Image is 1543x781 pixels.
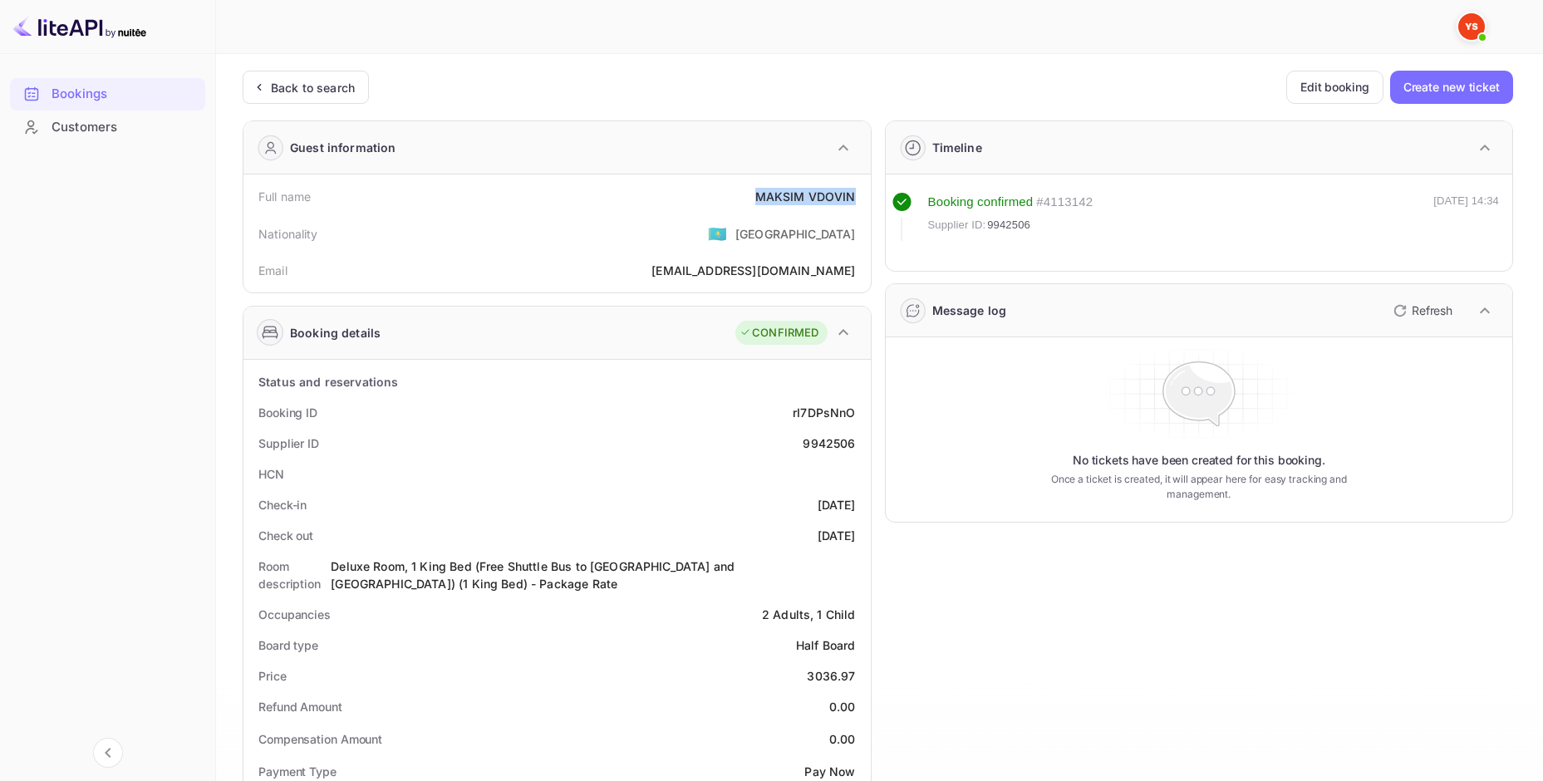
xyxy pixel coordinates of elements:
div: Deluxe Room, 1 King Bed (Free Shuttle Bus to [GEOGRAPHIC_DATA] and [GEOGRAPHIC_DATA]) (1 King Bed... [331,558,855,592]
div: Booking confirmed [928,193,1034,212]
div: Occupancies [258,606,331,623]
div: Check out [258,527,313,544]
div: Half Board [796,636,856,654]
div: Payment Type [258,763,337,780]
div: Back to search [271,79,355,96]
div: [DATE] [818,496,856,513]
span: Supplier ID: [928,217,986,233]
div: [GEOGRAPHIC_DATA] [735,225,856,243]
div: Check-in [258,496,307,513]
span: 9942506 [987,217,1030,233]
div: Customers [10,111,205,144]
div: [DATE] [818,527,856,544]
div: 9942506 [803,435,855,452]
a: Customers [10,111,205,142]
div: [EMAIL_ADDRESS][DOMAIN_NAME] [651,262,855,279]
div: 0.00 [829,698,856,715]
div: Nationality [258,225,318,243]
a: Bookings [10,78,205,109]
div: Room description [258,558,331,592]
div: Booking details [290,324,381,341]
div: # 4113142 [1036,193,1093,212]
div: [DATE] 14:34 [1433,193,1499,241]
p: Refresh [1412,302,1452,319]
div: Refund Amount [258,698,342,715]
div: Guest information [290,139,396,156]
p: No tickets have been created for this booking. [1073,452,1325,469]
div: Timeline [932,139,982,156]
button: Edit booking [1286,71,1383,104]
p: Once a ticket is created, it will appear here for easy tracking and management. [1030,472,1368,502]
div: Status and reservations [258,373,398,390]
div: Bookings [10,78,205,111]
div: 2 Adults, 1 Child [762,606,856,623]
div: Supplier ID [258,435,319,452]
img: LiteAPI logo [13,13,146,40]
button: Create new ticket [1390,71,1513,104]
div: Customers [52,118,197,137]
span: United States [708,219,727,248]
div: Message log [932,302,1007,319]
div: Board type [258,636,318,654]
div: MAKSIM VDOVIN [755,188,856,205]
div: Booking ID [258,404,317,421]
div: Email [258,262,287,279]
div: Price [258,667,287,685]
img: Yandex Support [1458,13,1485,40]
div: Bookings [52,85,197,104]
div: Compensation Amount [258,730,382,748]
button: Collapse navigation [93,738,123,768]
div: rI7DPsNnO [793,404,855,421]
div: CONFIRMED [740,325,818,341]
div: Full name [258,188,311,205]
div: 0.00 [829,730,856,748]
div: HCN [258,465,284,483]
div: 3036.97 [807,667,855,685]
button: Refresh [1383,297,1459,324]
div: Pay Now [804,763,855,780]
